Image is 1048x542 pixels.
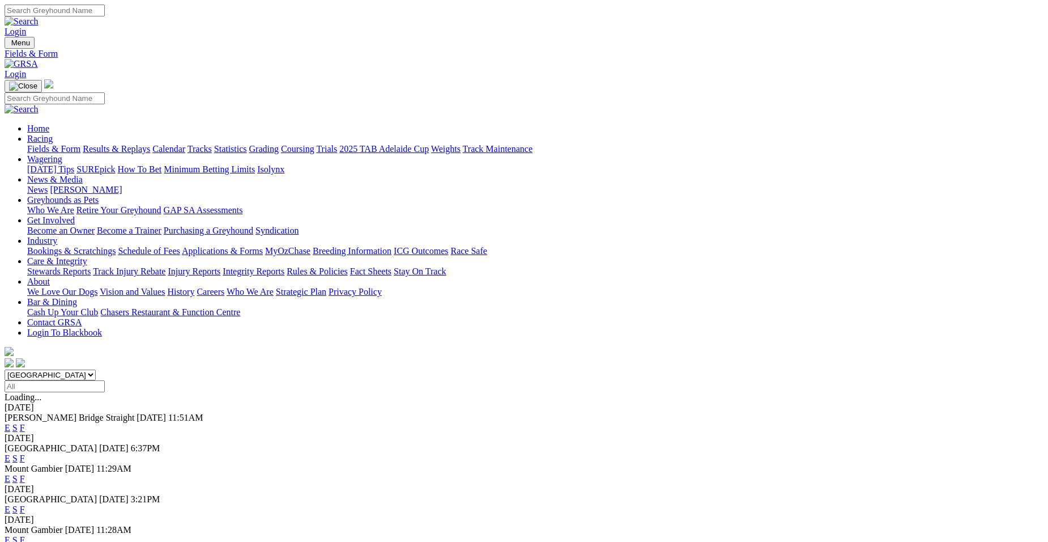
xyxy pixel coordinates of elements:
span: [GEOGRAPHIC_DATA] [5,494,97,504]
a: Vision and Values [100,287,165,297]
span: Mount Gambier [5,525,63,535]
a: S [12,505,18,514]
a: S [12,474,18,484]
button: Toggle navigation [5,80,42,92]
a: Statistics [214,144,247,154]
span: [DATE] [65,525,95,535]
a: Industry [27,236,57,245]
a: Greyhounds as Pets [27,195,99,205]
div: Fields & Form [5,49,1043,59]
div: [DATE] [5,484,1043,494]
a: Become an Owner [27,226,95,235]
span: 11:28AM [96,525,131,535]
a: ICG Outcomes [394,246,448,256]
div: [DATE] [5,433,1043,443]
a: Login [5,27,26,36]
div: [DATE] [5,515,1043,525]
a: Track Injury Rebate [93,266,165,276]
a: Isolynx [257,164,284,174]
a: F [20,423,25,433]
a: [PERSON_NAME] [50,185,122,194]
a: Purchasing a Greyhound [164,226,253,235]
a: Syndication [255,226,299,235]
input: Search [5,92,105,104]
div: News & Media [27,185,1043,195]
div: Wagering [27,164,1043,175]
span: 11:51AM [168,413,203,422]
a: Racing [27,134,53,143]
a: Retire Your Greyhound [76,205,161,215]
a: S [12,454,18,463]
img: GRSA [5,59,38,69]
a: Track Maintenance [463,144,532,154]
a: How To Bet [118,164,162,174]
a: Applications & Forms [182,246,263,256]
a: Tracks [188,144,212,154]
a: Weights [431,144,461,154]
a: Strategic Plan [276,287,326,297]
a: Rules & Policies [287,266,348,276]
span: 6:37PM [131,443,160,453]
a: E [5,505,10,514]
a: E [5,423,10,433]
a: History [167,287,194,297]
a: Breeding Information [313,246,391,256]
a: Care & Integrity [27,256,87,266]
a: Bookings & Scratchings [27,246,116,256]
a: 2025 TAB Adelaide Cup [339,144,429,154]
a: F [20,505,25,514]
img: Search [5,16,39,27]
a: F [20,454,25,463]
a: E [5,474,10,484]
a: F [20,474,25,484]
a: Fact Sheets [350,266,391,276]
a: Grading [249,144,279,154]
a: Bar & Dining [27,297,77,307]
a: Race Safe [450,246,487,256]
a: GAP SA Assessments [164,205,243,215]
div: About [27,287,1043,297]
a: Chasers Restaurant & Function Centre [100,307,240,317]
img: Close [9,82,37,91]
a: Wagering [27,154,62,164]
a: About [27,277,50,286]
img: logo-grsa-white.png [44,79,53,88]
a: Fields & Form [27,144,80,154]
a: Calendar [152,144,185,154]
a: Minimum Betting Limits [164,164,255,174]
a: Schedule of Fees [118,246,180,256]
input: Select date [5,380,105,392]
a: Coursing [281,144,314,154]
a: Careers [197,287,224,297]
a: Home [27,124,49,133]
img: logo-grsa-white.png [5,347,14,356]
div: Bar & Dining [27,307,1043,317]
a: Integrity Reports [223,266,284,276]
a: Login [5,69,26,79]
span: [DATE] [99,443,129,453]
span: [DATE] [137,413,166,422]
a: News [27,185,48,194]
a: Who We Are [227,287,274,297]
a: Trials [316,144,337,154]
a: Login To Blackbook [27,328,102,337]
a: [DATE] Tips [27,164,74,174]
span: Loading... [5,392,41,402]
span: Mount Gambier [5,464,63,473]
div: Industry [27,246,1043,256]
span: [DATE] [65,464,95,473]
input: Search [5,5,105,16]
img: Search [5,104,39,115]
a: Contact GRSA [27,317,82,327]
a: Get Involved [27,215,75,225]
a: Become a Trainer [97,226,161,235]
a: Stay On Track [394,266,446,276]
span: [DATE] [99,494,129,504]
a: MyOzChase [265,246,310,256]
div: [DATE] [5,403,1043,413]
img: twitter.svg [16,358,25,367]
span: 3:21PM [131,494,160,504]
img: facebook.svg [5,358,14,367]
span: Menu [11,39,30,47]
div: Care & Integrity [27,266,1043,277]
